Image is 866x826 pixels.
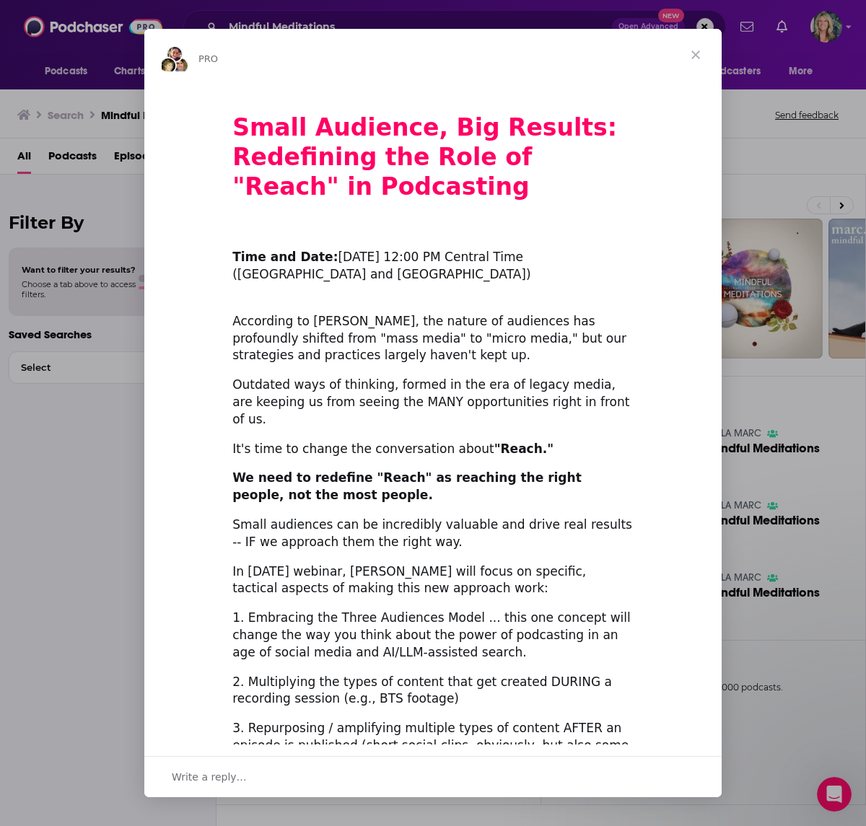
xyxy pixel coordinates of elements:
div: ​ [DATE] 12:00 PM Central Time ([GEOGRAPHIC_DATA] and [GEOGRAPHIC_DATA]) [232,232,634,284]
div: Outdated ways of thinking, formed in the era of legacy media, are keeping us from seeing the MANY... [232,377,634,428]
div: According to [PERSON_NAME], the nature of audiences has profoundly shifted from "mass media" to "... [232,296,634,364]
b: We need to redefine "Reach" as reaching the right people, not the most people. [232,470,582,502]
div: 3. Repurposing / amplifying multiple types of content AFTER an episode is published (short social... [232,720,634,771]
div: 2. Multiplying the types of content that get created DURING a recording session (e.g., BTS footage) [232,674,634,708]
b: Time and Date: [232,250,338,264]
img: Sydney avatar [166,45,183,63]
div: Small audiences can be incredibly valuable and drive real results -- IF we approach them the righ... [232,517,634,551]
img: Dave avatar [172,57,189,74]
img: Barbara avatar [159,57,177,74]
span: PRO [198,53,218,64]
div: In [DATE] webinar, [PERSON_NAME] will focus on specific, tactical aspects of making this new appr... [232,563,634,598]
b: Small Audience, Big Results: Redefining the Role of "Reach" in Podcasting [232,113,617,201]
span: Write a reply… [172,768,247,786]
b: "Reach." [494,441,554,456]
div: Open conversation and reply [144,756,722,797]
div: It's time to change the conversation about [232,441,634,458]
div: 1. Embracing the Three Audiences Model ... this one concept will change the way you think about t... [232,610,634,661]
span: Close [670,29,722,81]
